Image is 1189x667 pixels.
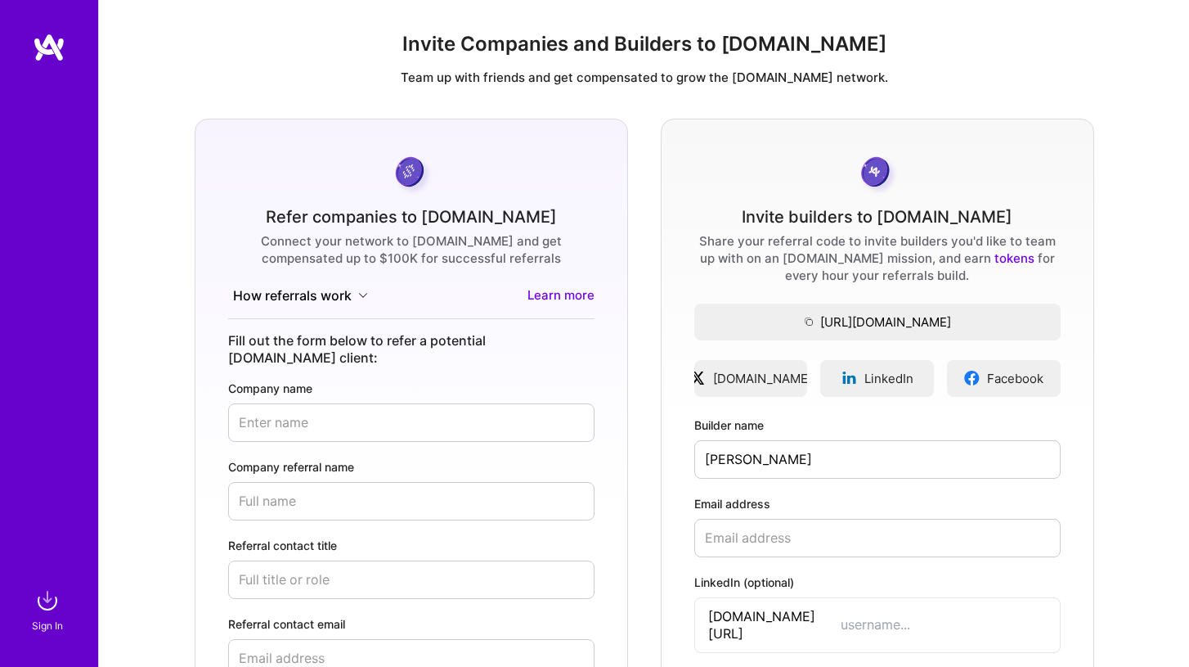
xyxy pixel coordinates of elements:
a: [DOMAIN_NAME] [694,360,808,397]
div: Share your referral code to invite builders you'd like to team up with on an [DOMAIN_NAME] missio... [694,232,1061,284]
span: Facebook [987,370,1043,387]
img: logo [33,33,65,62]
span: [DOMAIN_NAME] [713,370,812,387]
label: Company referral name [228,458,594,475]
input: Enter name [228,403,594,442]
h1: Invite Companies and Builders to [DOMAIN_NAME] [112,33,1176,56]
img: sign in [31,584,64,617]
a: tokens [994,250,1034,266]
button: [URL][DOMAIN_NAME] [694,304,1061,340]
img: facebookLogo [963,370,980,386]
div: Refer companies to [DOMAIN_NAME] [266,209,557,226]
span: LinkedIn [864,370,913,387]
input: Full name [228,482,594,521]
a: Facebook [947,360,1061,397]
a: sign inSign In [34,584,64,634]
img: grayCoin [855,152,899,196]
div: Invite builders to [DOMAIN_NAME] [742,209,1012,226]
div: Fill out the form below to refer a potential [DOMAIN_NAME] client: [228,332,594,367]
a: LinkedIn [820,360,934,397]
div: Connect your network to [DOMAIN_NAME] and get compensated up to $100K for successful referrals [228,232,594,267]
input: Email address [694,519,1061,557]
div: Sign In [32,617,63,634]
input: Full name [694,440,1061,479]
label: Builder name [694,417,1061,434]
label: Email address [694,495,1061,512]
img: linkedinLogo [841,370,858,386]
input: Full title or role [228,561,594,599]
p: Team up with friends and get compensated to grow the [DOMAIN_NAME] network. [112,69,1176,86]
img: xLogo [689,370,707,386]
button: How referrals work [228,286,373,305]
input: username... [841,616,1047,633]
label: Referral contact title [228,537,594,554]
label: Company name [228,380,594,397]
label: Referral contact email [228,615,594,633]
span: [DOMAIN_NAME][URL] [708,608,841,642]
a: Learn more [527,286,594,305]
span: [URL][DOMAIN_NAME] [694,313,1061,331]
label: LinkedIn (optional) [694,574,1061,591]
img: purpleCoin [390,152,433,196]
